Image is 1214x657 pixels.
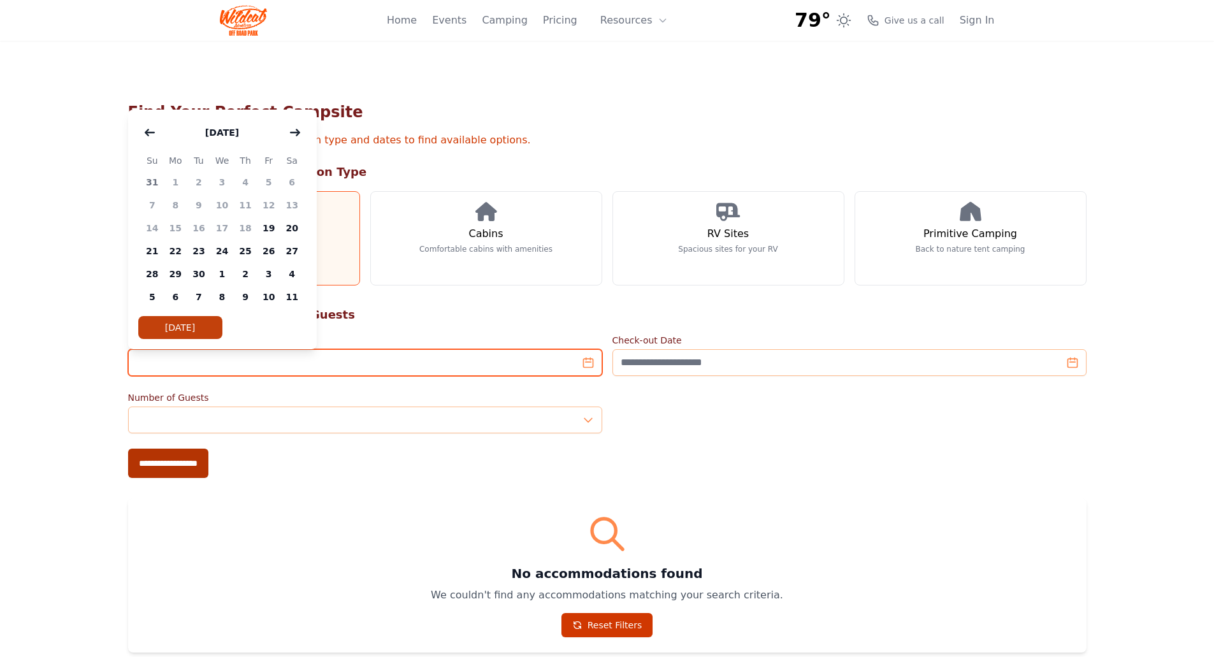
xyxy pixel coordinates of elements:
[234,240,257,263] span: 25
[210,194,234,217] span: 10
[280,171,304,194] span: 6
[257,217,280,240] span: 19
[370,191,602,285] a: Cabins Comfortable cabins with amenities
[187,194,211,217] span: 9
[234,171,257,194] span: 4
[187,285,211,308] span: 7
[593,8,676,33] button: Resources
[210,285,234,308] span: 8
[482,13,527,28] a: Camping
[141,217,164,240] span: 14
[234,217,257,240] span: 18
[885,14,944,27] span: Give us a call
[187,240,211,263] span: 23
[141,240,164,263] span: 21
[210,171,234,194] span: 3
[138,316,222,339] button: [DATE]
[210,217,234,240] span: 17
[164,153,187,168] span: Mo
[678,244,777,254] p: Spacious sites for your RV
[164,240,187,263] span: 22
[543,13,577,28] a: Pricing
[164,263,187,285] span: 29
[387,13,417,28] a: Home
[707,226,749,242] h3: RV Sites
[128,306,1087,324] h2: Step 2: Select Your Dates & Guests
[234,153,257,168] span: Th
[164,217,187,240] span: 15
[867,14,944,27] a: Give us a call
[143,565,1071,582] h3: No accommodations found
[210,240,234,263] span: 24
[141,285,164,308] span: 5
[234,285,257,308] span: 9
[257,194,280,217] span: 12
[612,334,1087,347] label: Check-out Date
[220,5,268,36] img: Wildcat Logo
[257,263,280,285] span: 3
[187,263,211,285] span: 30
[257,240,280,263] span: 26
[141,194,164,217] span: 7
[280,285,304,308] span: 11
[432,13,466,28] a: Events
[234,263,257,285] span: 2
[257,285,280,308] span: 10
[187,153,211,168] span: Tu
[187,171,211,194] span: 2
[280,217,304,240] span: 20
[960,13,995,28] a: Sign In
[280,263,304,285] span: 4
[612,191,844,285] a: RV Sites Spacious sites for your RV
[128,102,1087,122] h1: Find Your Perfect Campsite
[257,171,280,194] span: 5
[141,153,164,168] span: Su
[210,263,234,285] span: 1
[164,171,187,194] span: 1
[855,191,1087,285] a: Primitive Camping Back to nature tent camping
[561,613,653,637] a: Reset Filters
[128,334,602,347] label: Check-in Date
[143,588,1071,603] p: We couldn't find any accommodations matching your search criteria.
[916,244,1025,254] p: Back to nature tent camping
[128,391,602,404] label: Number of Guests
[257,153,280,168] span: Fr
[187,217,211,240] span: 16
[192,120,252,145] button: [DATE]
[280,240,304,263] span: 27
[128,133,1087,148] p: Select your preferred accommodation type and dates to find available options.
[210,153,234,168] span: We
[795,9,831,32] span: 79°
[234,194,257,217] span: 11
[923,226,1017,242] h3: Primitive Camping
[128,163,1087,181] h2: Step 1: Choose Accommodation Type
[141,263,164,285] span: 28
[419,244,553,254] p: Comfortable cabins with amenities
[164,285,187,308] span: 6
[164,194,187,217] span: 8
[280,194,304,217] span: 13
[468,226,503,242] h3: Cabins
[280,153,304,168] span: Sa
[141,171,164,194] span: 31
